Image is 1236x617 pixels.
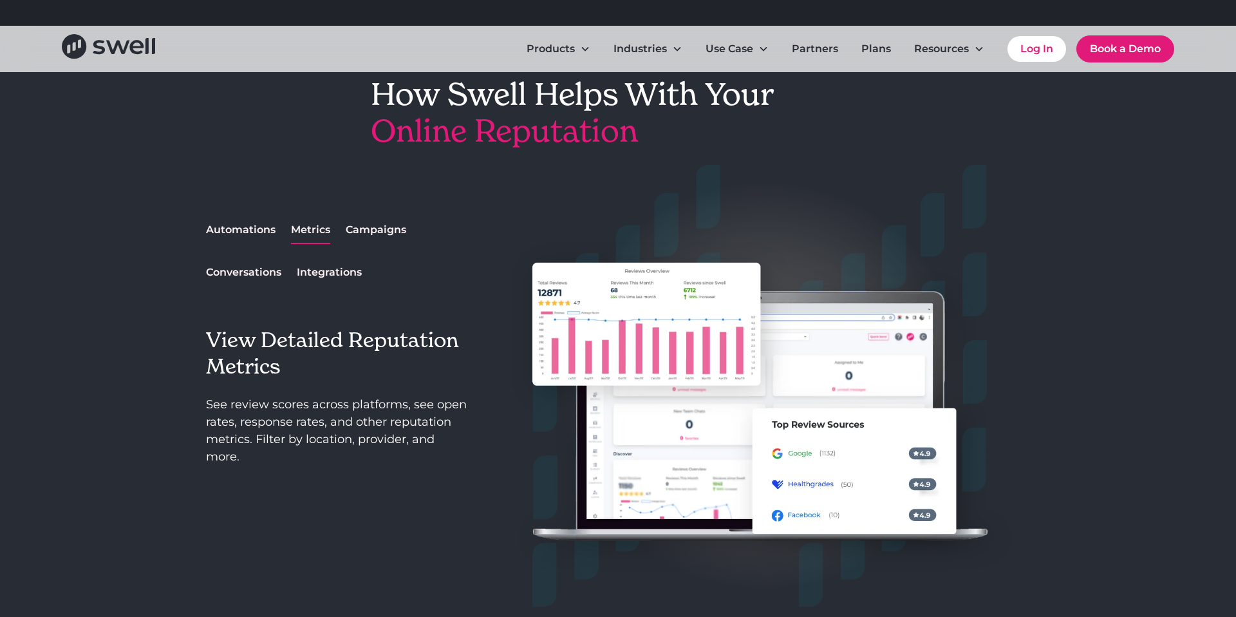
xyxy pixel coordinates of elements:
[603,36,693,62] div: Industries
[706,41,753,57] div: Use Case
[782,36,848,62] a: Partners
[371,76,865,150] h2: How Swell Helps With Your
[62,34,155,63] a: home
[527,41,575,57] div: Products
[291,222,330,238] div: Metrics
[206,327,471,381] h3: View Detailed Reputation Metrics
[914,41,969,57] div: Resources
[206,396,471,466] p: See review scores across platforms, see open rates, response rates, and other reputation metrics....
[613,41,667,57] div: Industries
[516,36,601,62] div: Products
[371,113,638,150] span: Online Reputation
[206,265,281,280] div: Conversations
[346,222,406,238] div: Campaigns
[1076,35,1174,62] a: Book a Demo
[500,165,1030,607] img: reputation image
[851,36,901,62] a: Plans
[904,36,995,62] div: Resources
[297,265,362,280] div: Integrations
[1007,36,1066,62] a: Log In
[206,222,276,238] div: Automations
[695,36,779,62] div: Use Case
